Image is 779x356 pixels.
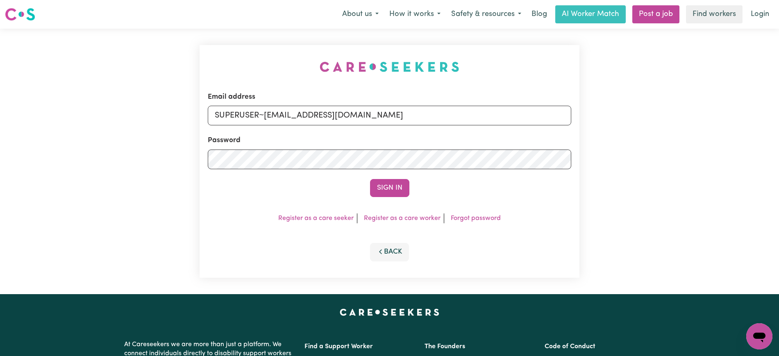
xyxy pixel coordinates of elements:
[384,6,446,23] button: How it works
[686,5,743,23] a: Find workers
[5,5,35,24] a: Careseekers logo
[746,5,774,23] a: Login
[451,215,501,222] a: Forgot password
[746,323,772,349] iframe: Button to launch messaging window
[340,309,439,315] a: Careseekers home page
[337,6,384,23] button: About us
[364,215,441,222] a: Register as a care worker
[208,106,571,125] input: Email address
[370,243,409,261] button: Back
[555,5,626,23] a: AI Worker Match
[545,343,595,350] a: Code of Conduct
[370,179,409,197] button: Sign In
[425,343,465,350] a: The Founders
[446,6,527,23] button: Safety & resources
[632,5,679,23] a: Post a job
[278,215,354,222] a: Register as a care seeker
[304,343,373,350] a: Find a Support Worker
[527,5,552,23] a: Blog
[5,7,35,22] img: Careseekers logo
[208,135,241,146] label: Password
[208,92,255,102] label: Email address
